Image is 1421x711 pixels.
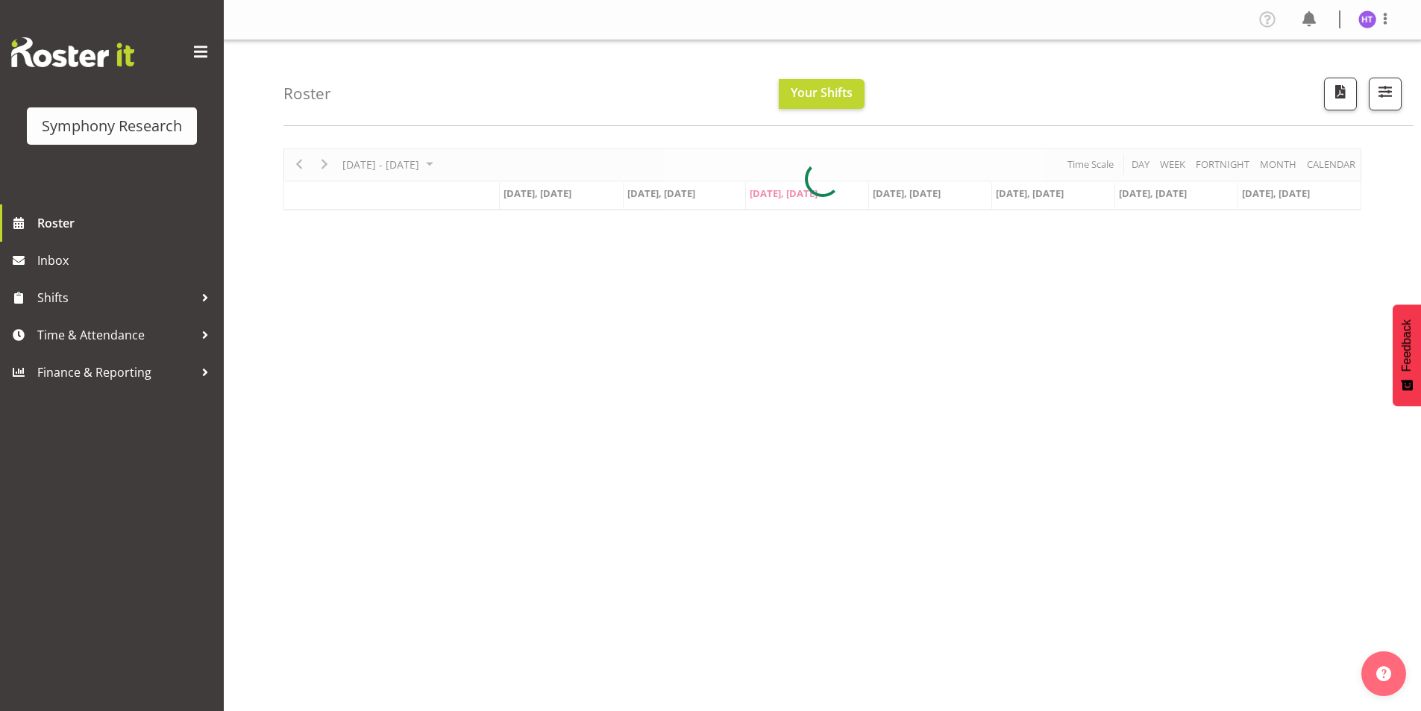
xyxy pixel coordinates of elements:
[1393,304,1421,406] button: Feedback - Show survey
[1376,666,1391,681] img: help-xxl-2.png
[791,84,853,101] span: Your Shifts
[37,249,216,272] span: Inbox
[283,85,331,102] h4: Roster
[11,37,134,67] img: Rosterit website logo
[37,361,194,383] span: Finance & Reporting
[42,115,182,137] div: Symphony Research
[1358,10,1376,28] img: hal-thomas1264.jpg
[37,286,194,309] span: Shifts
[1324,78,1357,110] button: Download a PDF of the roster according to the set date range.
[1369,78,1402,110] button: Filter Shifts
[37,212,216,234] span: Roster
[779,79,865,109] button: Your Shifts
[1400,319,1414,372] span: Feedback
[37,324,194,346] span: Time & Attendance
